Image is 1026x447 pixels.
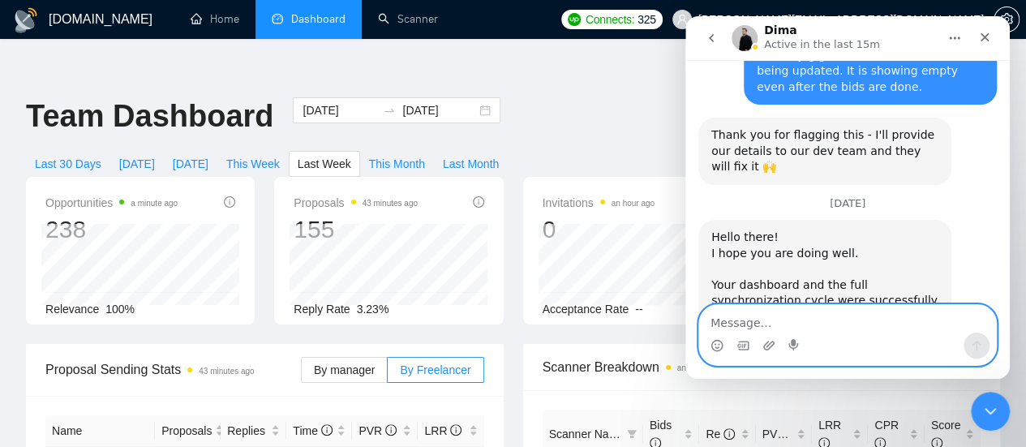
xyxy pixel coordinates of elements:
span: swap-right [383,104,396,117]
button: Last Month [434,151,508,177]
a: homeHome [191,12,239,26]
time: 43 minutes ago [363,199,418,208]
time: 43 minutes ago [199,367,254,376]
span: filter [624,422,640,446]
span: [DATE] [119,155,155,173]
span: Connects: [586,11,634,28]
img: upwork-logo.png [568,13,581,26]
span: Reply Rate [294,303,350,316]
span: Replies [227,422,268,440]
button: This Week [217,151,289,177]
span: 3.23% [357,303,389,316]
span: Time [293,424,332,437]
th: Replies [221,415,286,447]
span: Last Month [443,155,499,173]
span: By manager [314,363,375,376]
span: This Month [369,155,425,173]
button: Gif picker [51,323,64,336]
span: Proposal Sending Stats [45,359,301,380]
a: setting [994,13,1020,26]
span: dashboard [272,13,283,24]
span: user [676,14,688,25]
span: Scanner Breakdown [543,357,981,377]
time: an hour ago [612,199,655,208]
span: Proposals [294,193,418,213]
span: info-circle [224,196,235,208]
div: 0 [543,214,655,245]
span: [DATE] [173,155,208,173]
span: 325 [637,11,655,28]
iframe: Intercom live chat [971,392,1010,431]
button: [DATE] [164,151,217,177]
span: Invitations [543,193,655,213]
button: Last Week [289,151,360,177]
th: Name [45,415,155,447]
span: info-circle [385,424,397,436]
time: an hour ago [677,363,720,372]
span: PVR [358,424,397,437]
span: Opportunities [45,193,178,213]
div: Hello there!I hope you are doing well.Your dashboard and the full synchronization cycle were succ... [13,204,266,350]
span: Acceptance Rate [543,303,629,316]
button: Last 30 Days [26,151,110,177]
span: info-circle [788,428,800,440]
iframe: Intercom live chat [685,16,1010,379]
span: -- [635,303,642,316]
span: info-circle [321,424,333,436]
div: Hello there! I hope you are doing well. Your dashboard and the full synchronization cycle were su... [26,213,253,341]
span: Relevance [45,303,99,316]
span: setting [994,13,1019,26]
img: logo [13,7,39,33]
span: Last 30 Days [35,155,101,173]
span: Dashboard [291,12,346,26]
time: a minute ago [131,199,178,208]
a: searchScanner [378,12,438,26]
span: info-circle [450,424,461,436]
div: 155 [294,214,418,245]
span: Proposals [161,422,212,440]
button: Start recording [103,323,116,336]
span: to [383,104,396,117]
div: Dima says… [13,204,311,386]
div: 238 [45,214,178,245]
input: Start date [303,101,376,119]
button: Upload attachment [77,323,90,336]
span: filter [627,429,637,439]
button: setting [994,6,1020,32]
input: End date [402,101,476,119]
span: info-circle [723,428,735,440]
span: Last Week [298,155,351,173]
button: Send a message… [278,316,304,342]
button: Emoji picker [25,323,38,336]
span: Scanner Name [549,428,625,441]
h1: Team Dashboard [26,97,273,135]
button: [DATE] [110,151,164,177]
span: By Freelancer [400,363,470,376]
span: 100% [105,303,135,316]
th: Proposals [155,415,221,447]
button: This Month [360,151,434,177]
span: info-circle [473,196,484,208]
span: This Week [226,155,280,173]
span: Re [706,428,735,441]
textarea: Message… [14,289,311,316]
span: LRR [424,424,461,437]
span: PVR [762,428,801,441]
